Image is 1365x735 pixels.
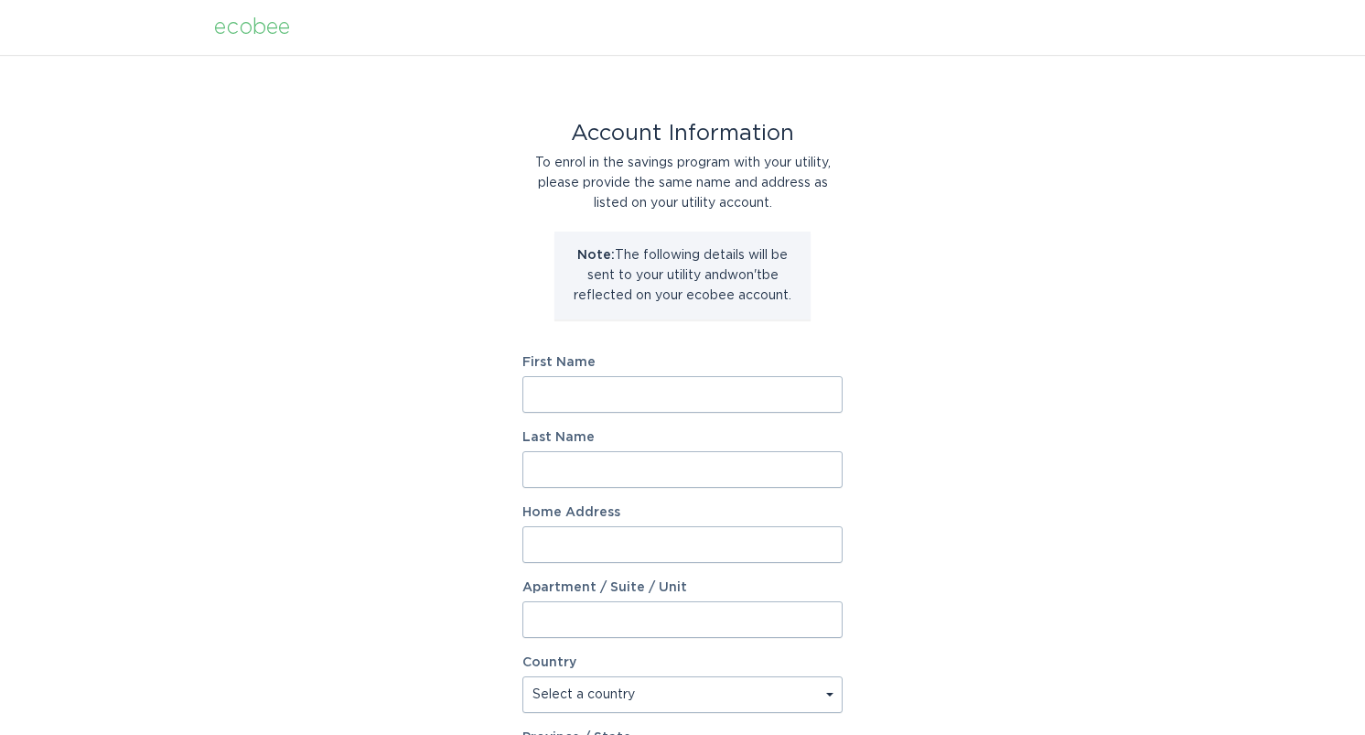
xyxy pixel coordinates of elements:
p: The following details will be sent to your utility and won't be reflected on your ecobee account. [568,245,797,306]
div: ecobee [214,17,290,38]
label: Apartment / Suite / Unit [522,581,843,594]
div: Account Information [522,124,843,144]
label: Last Name [522,431,843,444]
div: To enrol in the savings program with your utility, please provide the same name and address as li... [522,153,843,213]
label: Country [522,656,576,669]
label: First Name [522,356,843,369]
strong: Note: [577,249,615,262]
label: Home Address [522,506,843,519]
